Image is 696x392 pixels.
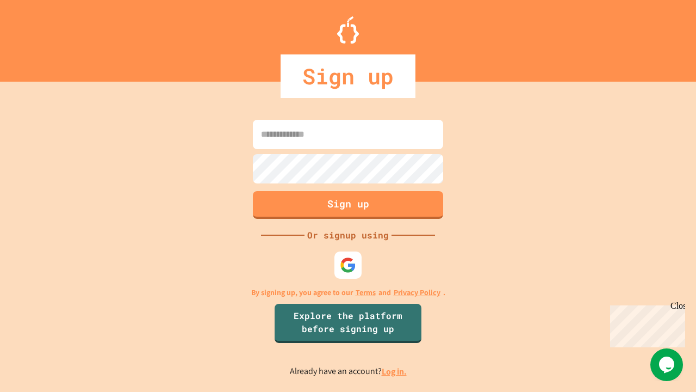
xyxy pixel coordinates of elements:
[304,229,391,242] div: Or signup using
[290,365,407,378] p: Already have an account?
[340,257,356,273] img: google-icon.svg
[650,348,685,381] iframe: chat widget
[337,16,359,44] img: Logo.svg
[4,4,75,69] div: Chat with us now!Close
[281,54,415,98] div: Sign up
[251,287,445,298] p: By signing up, you agree to our and .
[253,191,443,219] button: Sign up
[356,287,376,298] a: Terms
[275,304,421,343] a: Explore the platform before signing up
[606,301,685,347] iframe: chat widget
[382,366,407,377] a: Log in.
[394,287,440,298] a: Privacy Policy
